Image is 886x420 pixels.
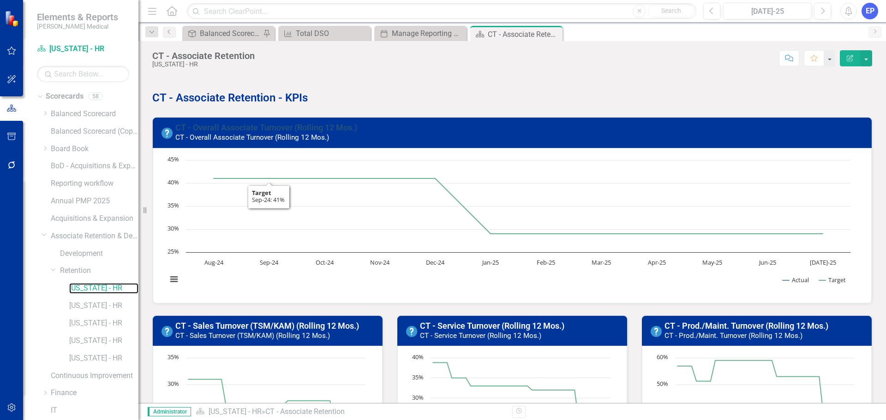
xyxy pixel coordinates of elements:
a: [US_STATE] - HR [69,318,138,329]
a: Associate Retention & Development [51,231,138,242]
text: Jan-25 [481,258,499,266]
text: Dec-24 [426,258,445,266]
input: Search Below... [37,66,129,82]
strong: CT - Associate Retention - KPIs [152,91,308,104]
a: [US_STATE] - HR [69,283,138,294]
img: No Information [162,326,173,337]
div: CT - Associate Retention [265,407,345,416]
path: Sep-24, 41. Target. [267,177,271,180]
a: [US_STATE] - HR [209,407,262,416]
text: May-25 [702,258,722,266]
a: BoD - Acquisitions & Expansion (Copy) [51,161,138,172]
a: [US_STATE] - HR [37,44,129,54]
text: 40% [412,353,424,361]
div: 58 [88,93,103,101]
a: Finance [51,388,138,398]
a: Balanced Scorecard (Copy) [51,126,138,137]
a: CT - Overall Associate Turnover (Rolling 12 Mos.) [175,123,357,132]
text: Apr-25 [648,258,666,266]
text: 35% [412,373,424,381]
a: Retention [60,266,138,276]
text: 30% [412,393,424,402]
a: Total DSO [281,28,368,39]
svg: Interactive chart [162,155,855,294]
div: Manage Reporting Periods [392,28,464,39]
a: [US_STATE] - HR [69,353,138,364]
img: ClearPoint Strategy [5,10,21,26]
div: Chart. Highcharts interactive chart. [162,155,862,294]
text: Mar-25 [592,258,611,266]
text: 30% [168,224,179,232]
a: IT [51,405,138,416]
a: Development [60,248,138,259]
button: Search [648,5,694,18]
img: No Information [162,128,173,139]
a: [US_STATE] - HR [69,301,138,311]
text: Sep-24 [260,258,279,266]
a: CT - Prod./Maint. Turnover (Rolling 12 Mos.) [664,321,828,331]
button: View chart menu, Chart [168,273,180,286]
input: Search ClearPoint... [187,3,696,19]
div: » [196,407,505,417]
small: CT - Prod./Maint. Turnover (Rolling 12 Mos.) [664,331,802,340]
text: Nov-24 [370,258,390,266]
div: [DATE]-25 [726,6,808,17]
button: EP [862,3,878,19]
text: 30% [168,379,179,388]
small: CT - Overall Associate Turnover (Rolling 12 Mos.) [175,133,329,142]
a: Annual PMP 2025 [51,196,138,207]
a: CT - Sales Turnover (TSM/KAM) (Rolling 12 Mos.) [175,321,359,331]
text: 25% [168,247,179,255]
div: Balanced Scorecard (Daily Huddle) [200,28,261,39]
a: Scorecards [46,91,84,102]
a: Continuous Improvement [51,371,138,381]
div: CT - Associate Retention [488,29,560,40]
a: Acquisitions & Expansion [51,213,138,224]
text: Jun-25 [758,258,776,266]
div: [US_STATE] - HR [152,61,255,68]
span: Search [661,7,681,14]
small: CT - Service Turnover (Rolling 12 Mos.) [420,331,541,340]
div: CT - Associate Retention [152,51,255,61]
div: Total DSO [296,28,368,39]
a: Reporting workflow [51,178,138,189]
button: Show Target [819,276,846,284]
a: Balanced Scorecard (Daily Huddle) [185,28,261,39]
text: [DATE]-25 [810,258,836,266]
text: Feb-25 [537,258,555,266]
text: Oct-24 [316,258,334,266]
text: 60% [657,353,668,361]
a: Board Book [51,144,138,154]
small: CT - Sales Turnover (TSM/KAM) (Rolling 12 Mos.) [175,331,330,340]
img: No Information [406,326,417,337]
text: Aug-24 [204,258,224,266]
a: Balanced Scorecard [51,109,138,119]
small: [PERSON_NAME] Medical [37,23,118,30]
span: Elements & Reports [37,12,118,23]
button: [DATE]-25 [723,3,812,19]
img: No Information [651,326,662,337]
span: Administrator [148,407,191,416]
text: 35% [168,201,179,209]
text: 45% [168,155,179,163]
text: 40% [168,178,179,186]
button: Show Actual [783,276,809,284]
a: CT - Service Turnover (Rolling 12 Mos.) [420,321,564,331]
text: 50% [657,379,668,388]
a: [US_STATE] - HR [69,336,138,346]
text: 35% [168,353,179,361]
a: Manage Reporting Periods [377,28,464,39]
